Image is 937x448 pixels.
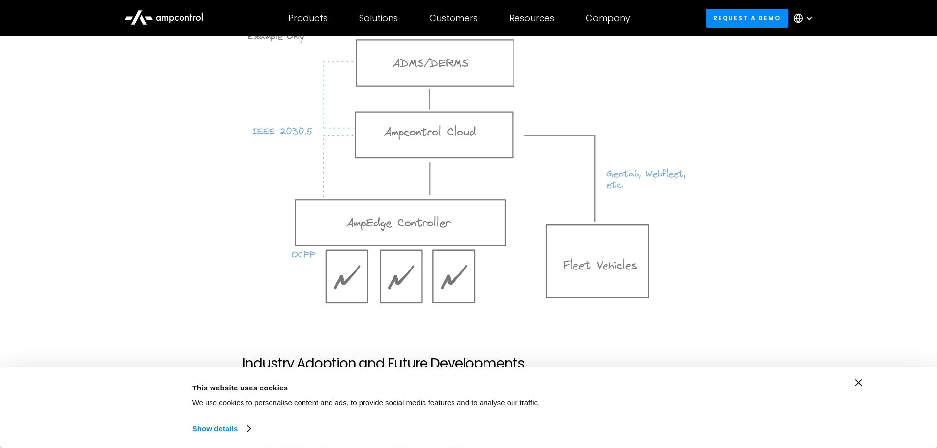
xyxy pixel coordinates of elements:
[359,13,398,24] div: Solutions
[586,13,630,24] div: Company
[242,356,695,372] h2: Industry Adoption and Future Developments
[509,13,554,24] div: Resources
[288,13,328,24] div: Products
[696,379,837,408] button: Okay
[706,9,788,27] a: Request a demo
[429,13,478,24] div: Customers
[855,379,862,386] button: Close banner
[192,382,674,393] div: This website uses cookies
[192,398,540,407] span: We use cookies to personalise content and ads, to provide social media features and to analyse ou...
[192,421,250,436] a: Show details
